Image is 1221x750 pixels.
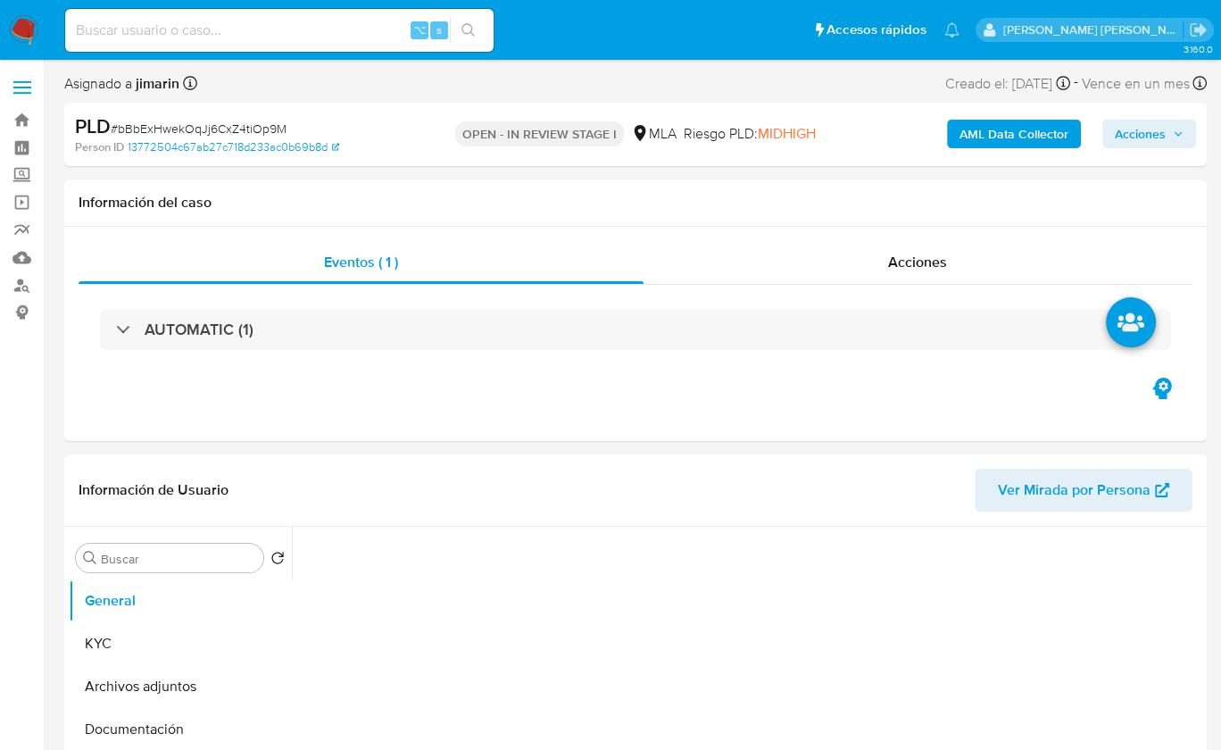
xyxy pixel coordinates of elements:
[412,21,426,38] span: ⌥
[826,21,926,39] span: Accesos rápidos
[1102,120,1196,148] button: Acciones
[83,551,97,565] button: Buscar
[1189,21,1208,39] a: Salir
[270,551,285,571] button: Volver al orden por defecto
[631,124,677,144] div: MLA
[145,320,253,339] h3: AUTOMATIC (1)
[959,120,1068,148] b: AML Data Collector
[79,194,1192,212] h1: Información del caso
[1082,74,1190,94] span: Vence en un mes
[684,124,816,144] span: Riesgo PLD:
[888,252,947,272] span: Acciones
[75,112,111,140] b: PLD
[998,469,1150,512] span: Ver Mirada por Persona
[65,19,494,42] input: Buscar usuario o caso...
[944,22,959,37] a: Notificaciones
[79,481,228,499] h1: Información de Usuario
[455,121,624,146] p: OPEN - IN REVIEW STAGE I
[1074,71,1078,96] span: -
[758,123,816,144] span: MIDHIGH
[69,665,292,708] button: Archivos adjuntos
[436,21,442,38] span: s
[101,551,256,567] input: Buscar
[128,139,339,155] a: 13772504c67ab27c718d233ac0b69b8d
[324,252,398,272] span: Eventos ( 1 )
[64,74,179,94] span: Asignado a
[100,309,1171,350] div: AUTOMATIC (1)
[975,469,1192,512] button: Ver Mirada por Persona
[69,622,292,665] button: KYC
[945,71,1070,96] div: Creado el: [DATE]
[450,18,486,43] button: search-icon
[69,579,292,622] button: General
[111,120,287,137] span: # bBbExHwekOqJj6CxZ4tiOp9M
[947,120,1081,148] button: AML Data Collector
[1003,21,1184,38] p: jian.marin@mercadolibre.com
[1115,120,1166,148] span: Acciones
[75,139,124,155] b: Person ID
[132,73,179,94] b: jimarin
